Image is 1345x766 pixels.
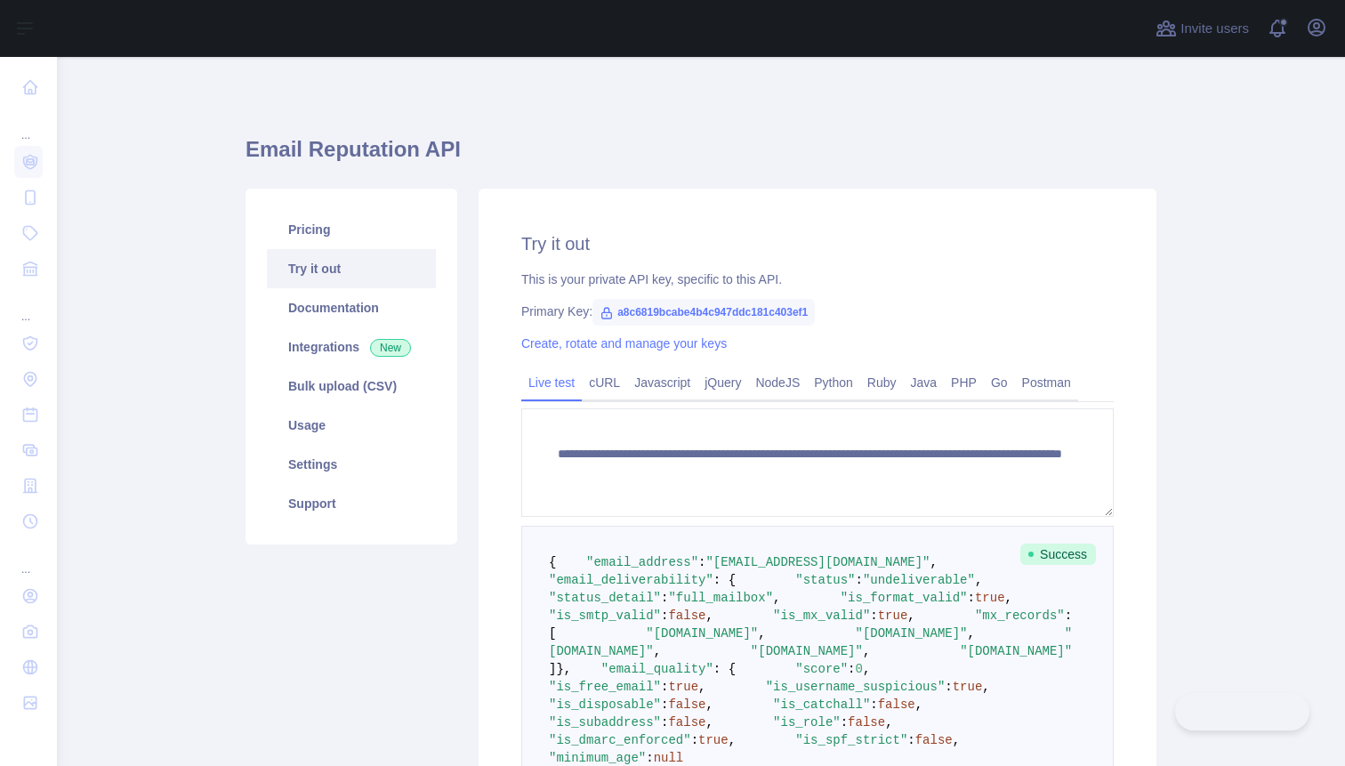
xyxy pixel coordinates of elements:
span: , [705,609,713,623]
span: : [907,733,914,747]
span: : [968,591,975,605]
span: "[DOMAIN_NAME]" [856,626,968,641]
div: This is your private API key, specific to this API. [521,270,1114,288]
a: Postman [1015,368,1078,397]
span: "is_catchall" [773,697,870,712]
a: jQuery [697,368,748,397]
span: a8c6819bcabe4b4c947ddc181c403ef1 [592,299,815,326]
span: , [863,644,870,658]
a: Usage [267,406,436,445]
span: , [758,626,765,641]
span: "is_username_suspicious" [766,680,946,694]
a: NodeJS [748,368,807,397]
span: Invite users [1180,19,1249,39]
span: , [968,626,975,641]
span: : { [713,573,736,587]
span: "is_format_valid" [841,591,968,605]
span: { [549,555,556,569]
span: false [668,715,705,730]
iframe: Toggle Customer Support [1175,693,1309,730]
span: , [654,644,661,658]
span: , [773,591,780,605]
span: , [907,609,914,623]
span: "undeliverable" [863,573,975,587]
span: false [848,715,885,730]
a: Documentation [267,288,436,327]
span: 0 [856,662,863,676]
span: "score" [795,662,848,676]
span: : [661,715,668,730]
a: Integrations New [267,327,436,367]
span: false [878,697,915,712]
span: : [691,733,698,747]
span: : [870,697,877,712]
a: cURL [582,368,627,397]
span: , [930,555,938,569]
div: ... [14,541,43,577]
a: Live test [521,368,582,397]
button: Invite users [1152,14,1252,43]
span: Success [1020,544,1096,565]
a: Java [904,368,945,397]
span: : [870,609,877,623]
span: "is_dmarc_enforced" [549,733,691,747]
span: : [841,715,848,730]
span: true [878,609,908,623]
a: Support [267,484,436,523]
span: : [698,555,705,569]
span: "email_quality" [601,662,713,676]
div: ... [14,107,43,142]
span: "is_smtp_valid" [549,609,661,623]
span: true [975,591,1005,605]
span: "is_free_email" [549,680,661,694]
span: "[DOMAIN_NAME]" [751,644,863,658]
span: New [370,339,411,357]
span: : [661,680,668,694]
span: false [668,697,705,712]
a: Create, rotate and manage your keys [521,336,727,351]
a: Pricing [267,210,436,249]
span: : [856,573,863,587]
span: : [646,751,653,765]
span: "email_deliverability" [549,573,713,587]
span: "status_detail" [549,591,661,605]
h2: Try it out [521,231,1114,256]
span: "is_mx_valid" [773,609,870,623]
span: , [915,697,922,712]
span: "minimum_age" [549,751,646,765]
a: Try it out [267,249,436,288]
span: "is_disposable" [549,697,661,712]
span: , [982,680,989,694]
span: , [698,680,705,694]
span: : [661,609,668,623]
span: true [668,680,698,694]
span: , [863,662,870,676]
span: false [915,733,953,747]
span: "[DOMAIN_NAME]" [960,644,1072,658]
div: ... [14,288,43,324]
span: "email_address" [586,555,698,569]
span: : [661,591,668,605]
a: Javascript [627,368,697,397]
span: , [975,573,982,587]
span: : [848,662,855,676]
span: true [698,733,729,747]
a: PHP [944,368,984,397]
span: }, [556,662,571,676]
span: ] [549,662,556,676]
span: "[EMAIL_ADDRESS][DOMAIN_NAME]" [705,555,930,569]
span: "[DOMAIN_NAME]" [646,626,758,641]
span: true [953,680,983,694]
span: , [729,733,736,747]
span: : [945,680,952,694]
div: Primary Key: [521,302,1114,320]
span: "mx_records" [975,609,1065,623]
span: false [668,609,705,623]
span: "is_spf_strict" [795,733,907,747]
span: : [661,697,668,712]
span: "is_role" [773,715,841,730]
a: Bulk upload (CSV) [267,367,436,406]
span: null [654,751,684,765]
span: , [953,733,960,747]
span: , [705,715,713,730]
